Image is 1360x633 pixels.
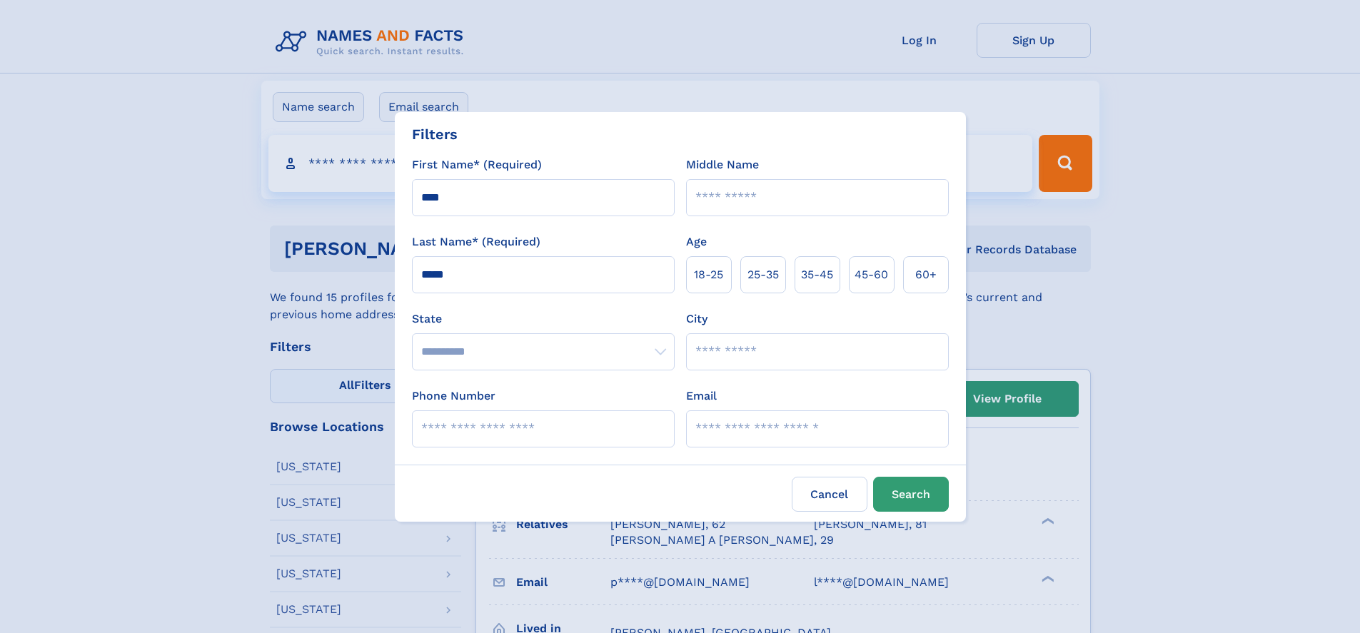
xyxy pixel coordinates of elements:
[412,156,542,173] label: First Name* (Required)
[412,123,458,145] div: Filters
[915,266,937,283] span: 60+
[412,310,675,328] label: State
[747,266,779,283] span: 25‑35
[873,477,949,512] button: Search
[694,266,723,283] span: 18‑25
[686,388,717,405] label: Email
[412,233,540,250] label: Last Name* (Required)
[792,477,867,512] label: Cancel
[686,233,707,250] label: Age
[855,266,888,283] span: 45‑60
[686,156,759,173] label: Middle Name
[412,388,495,405] label: Phone Number
[686,310,707,328] label: City
[801,266,833,283] span: 35‑45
